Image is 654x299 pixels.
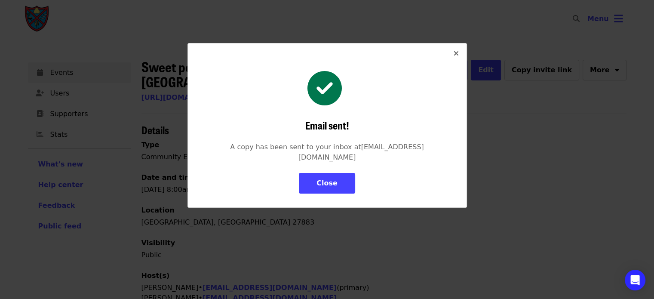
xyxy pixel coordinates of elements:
div: Open Intercom Messenger [625,270,645,290]
span: Email sent! [305,117,349,133]
div: A copy has been sent to your inbox at [EMAIL_ADDRESS][DOMAIN_NAME] [205,142,449,163]
button: Close [446,43,467,64]
div: Close [316,178,338,188]
i: check-circle icon [307,68,342,109]
button: Close [299,173,355,194]
i: times icon [454,49,459,58]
